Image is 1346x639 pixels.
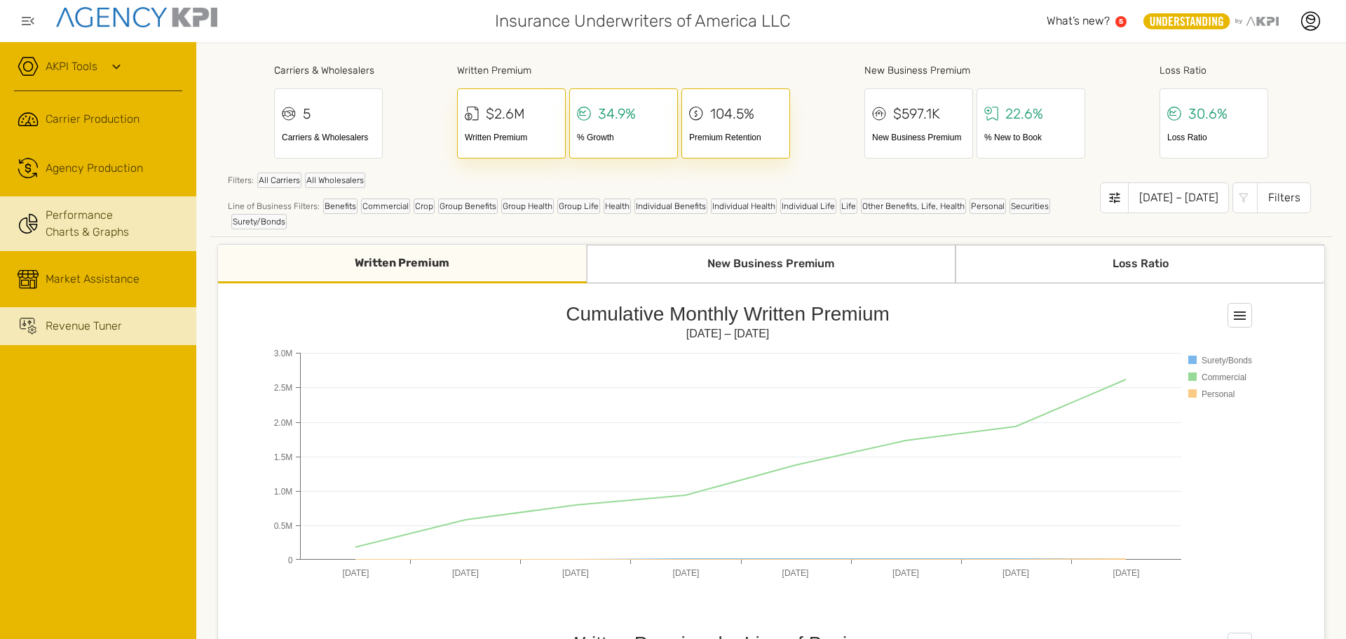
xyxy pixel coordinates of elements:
[1113,568,1140,578] text: [DATE]
[495,8,791,34] span: Insurance Underwriters of America LLC
[274,452,293,462] text: 1.5M
[1115,16,1127,27] a: 5
[361,199,410,214] div: Commercial
[218,245,587,283] div: Written Premium
[1002,568,1029,578] text: [DATE]
[1202,356,1252,365] text: Surety/Bonds
[710,103,754,124] div: 104.5%
[46,318,122,335] div: Revenue Tuner
[274,349,293,358] text: 3.0M
[323,199,358,214] div: Benefits
[274,521,293,531] text: 0.5M
[257,173,301,188] div: All Carriers
[673,568,700,578] text: [DATE]
[46,160,143,177] div: Agency Production
[893,103,940,124] div: $597.1K
[892,568,919,578] text: [DATE]
[711,199,777,214] div: Individual Health
[274,63,383,78] div: Carriers & Wholesalers
[1047,14,1110,27] span: What’s new?
[274,418,293,428] text: 2.0M
[604,199,631,214] div: Health
[288,556,293,565] text: 0
[274,383,293,393] text: 2.5M
[343,568,369,578] text: [DATE]
[1128,182,1229,213] div: [DATE] – [DATE]
[780,199,836,214] div: Individual Life
[984,131,1078,144] div: % New to Book
[282,131,375,144] div: Carriers & Wholesalers
[438,199,498,214] div: Group Benefits
[1232,182,1311,213] button: Filters
[1009,199,1050,214] div: Securities
[465,131,558,144] div: Written Premium
[686,328,770,339] text: [DATE] – [DATE]
[1188,103,1228,124] div: 30.6%
[864,63,1085,78] div: New Business Premium
[587,245,956,283] div: New Business Premium
[861,199,966,214] div: Other Benefits, Life, Health
[1005,103,1043,124] div: 22.6%
[46,271,140,288] div: Market Assistance
[414,199,435,214] div: Crop
[1202,389,1235,399] text: Personal
[46,111,140,128] span: Carrier Production
[1202,372,1246,382] text: Commercial
[634,199,707,214] div: Individual Benefits
[457,63,790,78] div: Written Premium
[274,487,293,497] text: 1.0M
[303,103,311,124] div: 5
[1167,131,1260,144] div: Loss Ratio
[956,245,1324,283] div: Loss Ratio
[557,199,600,214] div: Group Life
[486,103,525,124] div: $2.6M
[782,568,809,578] text: [DATE]
[577,131,670,144] div: % Growth
[1119,18,1123,25] text: 5
[56,7,217,27] img: agencykpi-logo-550x69-2d9e3fa8.png
[501,199,554,214] div: Group Health
[305,173,365,188] div: All Wholesalers
[452,568,479,578] text: [DATE]
[566,303,890,325] text: Cumulative Monthly Written Premium
[231,214,287,229] div: Surety/Bonds
[840,199,857,214] div: Life
[872,131,965,144] div: New Business Premium
[562,568,589,578] text: [DATE]
[228,199,1100,229] div: Line of Business Filters:
[598,103,636,124] div: 34.9%
[46,58,97,75] a: AKPI Tools
[228,173,1100,195] div: Filters:
[970,199,1006,214] div: Personal
[1160,63,1268,78] div: Loss Ratio
[1257,182,1311,213] div: Filters
[1100,182,1229,213] button: [DATE] – [DATE]
[689,131,782,144] div: Premium Retention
